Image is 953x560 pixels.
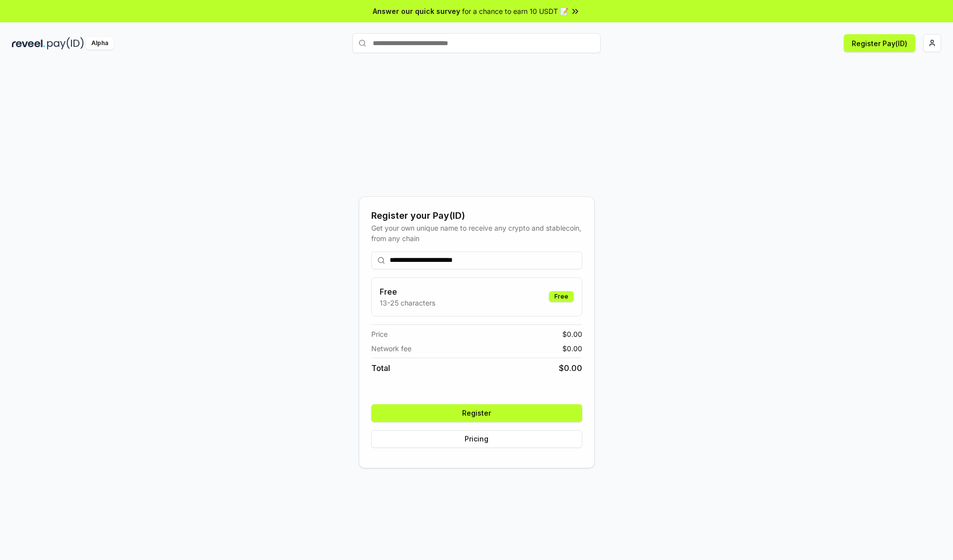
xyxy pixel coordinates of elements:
[371,209,582,223] div: Register your Pay(ID)
[47,37,84,50] img: pay_id
[462,6,568,16] span: for a chance to earn 10 USDT 📝
[371,430,582,448] button: Pricing
[371,404,582,422] button: Register
[380,286,435,298] h3: Free
[380,298,435,308] p: 13-25 characters
[371,329,388,339] span: Price
[12,37,45,50] img: reveel_dark
[373,6,460,16] span: Answer our quick survey
[559,362,582,374] span: $ 0.00
[549,291,574,302] div: Free
[562,329,582,339] span: $ 0.00
[371,223,582,244] div: Get your own unique name to receive any crypto and stablecoin, from any chain
[86,37,114,50] div: Alpha
[844,34,915,52] button: Register Pay(ID)
[371,362,390,374] span: Total
[562,343,582,354] span: $ 0.00
[371,343,411,354] span: Network fee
